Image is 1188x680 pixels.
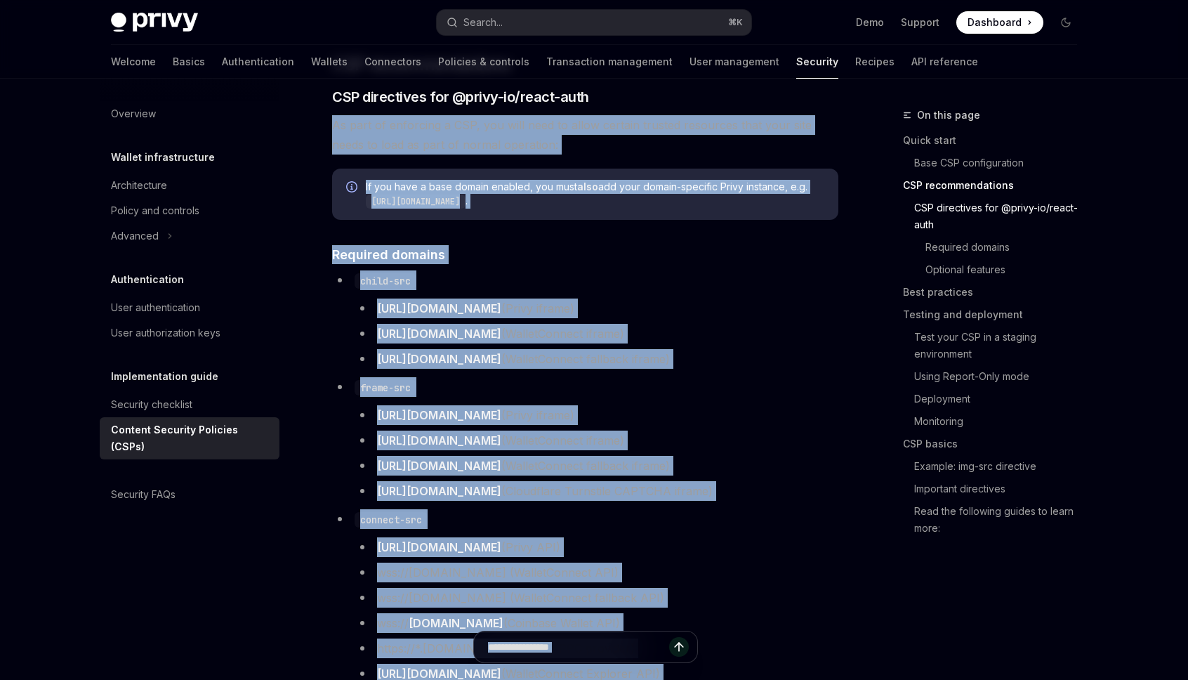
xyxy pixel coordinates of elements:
li: wss://[DOMAIN_NAME] (WalletConnect fallback API) [355,588,838,608]
li: (WalletConnect fallback iframe) [355,349,838,369]
a: Policy and controls [100,198,279,223]
a: Test your CSP in a staging environment [903,326,1088,365]
a: CSP directives for @privy-io/react-auth [903,197,1088,236]
a: [URL][DOMAIN_NAME] [377,484,501,499]
a: Deployment [903,388,1088,410]
code: child-src [355,273,416,289]
a: [URL][DOMAIN_NAME] [377,352,501,367]
a: Example: img-src directive [903,455,1088,478]
a: API reference [911,45,978,79]
a: [URL][DOMAIN_NAME] [377,301,501,316]
h5: Wallet infrastructure [111,149,215,166]
span: Required domains [332,245,445,264]
a: [URL][DOMAIN_NAME] [377,540,501,555]
a: [URL][DOMAIN_NAME] [377,433,501,448]
a: Transaction management [546,45,673,79]
a: Basics [173,45,205,79]
li: (WalletConnect fallback iframe) [355,456,838,476]
a: User management [689,45,779,79]
button: Search...⌘K [437,10,751,35]
button: Toggle dark mode [1055,11,1077,34]
a: Connectors [364,45,421,79]
h5: Authentication [111,271,184,288]
a: Optional features [903,259,1088,281]
a: [URL][DOMAIN_NAME] [377,459,501,473]
a: CSP basics [903,433,1088,455]
code: [URL][DOMAIN_NAME] [366,195,466,209]
a: Quick start [903,129,1088,152]
a: Security FAQs [100,482,279,507]
a: Read the following guides to learn more: [903,500,1088,540]
div: Search... [463,14,503,31]
div: Security FAQs [111,486,176,503]
div: Advanced [111,228,159,244]
div: User authentication [111,299,200,316]
a: Content Security Policies (CSPs) [100,417,279,459]
a: Support [901,15,939,30]
a: [DOMAIN_NAME] [409,616,503,631]
li: (Privy iframe) [355,405,838,425]
a: Policies & controls [438,45,529,79]
a: User authorization keys [100,320,279,346]
input: Ask a question... [488,632,669,662]
a: Dashboard [956,11,1043,34]
div: User authorization keys [111,325,220,341]
div: Architecture [111,177,167,194]
img: dark logo [111,13,198,32]
div: Content Security Policies (CSPs) [111,421,271,455]
a: [URL][DOMAIN_NAME] [377,408,501,423]
button: Advanced [100,223,279,249]
a: User authentication [100,295,279,320]
div: Overview [111,105,156,122]
span: ⌘ K [728,17,743,28]
button: Send message [669,637,689,657]
a: Recipes [855,45,895,79]
a: Base CSP configuration [903,152,1088,174]
code: connect-src [355,512,428,528]
a: Required domains [903,236,1088,259]
a: Wallets [311,45,348,79]
a: Using Report-Only mode [903,365,1088,388]
a: Important directives [903,478,1088,500]
span: On this page [917,107,980,124]
a: Architecture [100,173,279,198]
a: Testing and deployment [903,303,1088,326]
span: If you have a base domain enabled, you must add your domain-specific Privy instance, e.g. . [366,180,824,209]
a: Monitoring [903,410,1088,433]
li: (Privy API) [355,537,838,557]
svg: Info [346,181,360,195]
li: (WalletConnect iframe) [355,324,838,344]
a: [URL][DOMAIN_NAME] [377,327,501,341]
li: (WalletConnect iframe) [355,431,838,450]
li: wss://[DOMAIN_NAME] (WalletConnect API) [355,563,838,582]
a: Welcome [111,45,156,79]
div: Security checklist [111,396,192,413]
li: (Cloudflare Turnstile CAPTCHA iframe) [355,481,838,501]
strong: also [577,181,598,192]
li: wss:// (Coinbase Wallet API) [355,613,838,633]
a: Overview [100,101,279,126]
li: (Privy iframe) [355,299,838,318]
a: CSP recommendations [903,174,1088,197]
span: CSP directives for @privy-io/react-auth [332,87,589,107]
span: As part of enforcing a CSP, you will need to allow certain trusted resources that your site needs... [332,115,838,155]
a: Security checklist [100,392,279,417]
h5: Implementation guide [111,368,218,385]
a: Demo [856,15,884,30]
code: frame-src [355,380,416,395]
span: Dashboard [968,15,1022,30]
div: Policy and controls [111,202,199,219]
a: Security [796,45,838,79]
a: Authentication [222,45,294,79]
a: Best practices [903,281,1088,303]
